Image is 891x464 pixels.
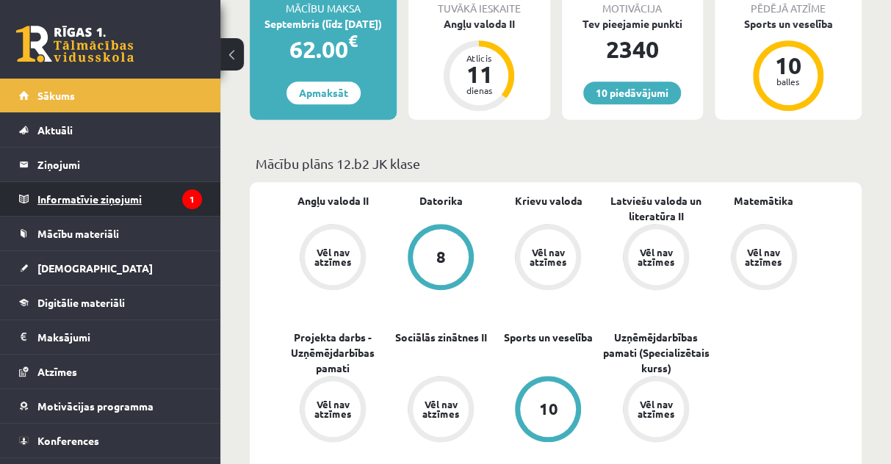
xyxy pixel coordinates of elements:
[394,330,486,345] a: Sociālās zinātnes II
[408,16,549,113] a: Angļu valoda II Atlicis 11 dienas
[182,189,202,209] i: 1
[250,16,397,32] div: Septembris (līdz [DATE])
[457,62,501,86] div: 11
[19,217,202,250] a: Mācību materiāli
[494,376,602,445] a: 10
[37,148,202,181] legend: Ziņojumi
[602,376,710,445] a: Vēl nav atzīmes
[19,320,202,354] a: Maksājumi
[37,123,73,137] span: Aktuāli
[602,193,710,224] a: Latviešu valoda un literatūra II
[494,224,602,293] a: Vēl nav atzīmes
[562,32,703,67] div: 2340
[710,224,818,293] a: Vēl nav atzīmes
[37,182,202,216] legend: Informatīvie ziņojumi
[715,16,862,113] a: Sports un veselība 10 balles
[734,193,793,209] a: Matemātika
[602,330,710,376] a: Uzņēmējdarbības pamati (Specializētais kurss)
[766,54,810,77] div: 10
[19,355,202,388] a: Atzīmes
[279,224,387,293] a: Vēl nav atzīmes
[527,247,569,267] div: Vēl nav atzīmes
[37,261,153,275] span: [DEMOGRAPHIC_DATA]
[562,16,703,32] div: Tev pieejamie punkti
[37,434,99,447] span: Konferences
[743,247,784,267] div: Vēl nav atzīmes
[297,193,369,209] a: Angļu valoda II
[408,16,549,32] div: Angļu valoda II
[279,376,387,445] a: Vēl nav atzīmes
[715,16,862,32] div: Sports un veselība
[420,399,461,418] div: Vēl nav atzīmes
[538,401,558,417] div: 10
[504,330,593,345] a: Sports un veselība
[387,224,495,293] a: 8
[16,26,134,62] a: Rīgas 1. Tālmācības vidusskola
[286,81,361,104] a: Apmaksāt
[348,30,358,51] span: €
[37,89,75,102] span: Sākums
[37,227,119,240] span: Mācību materiāli
[312,247,353,267] div: Vēl nav atzīmes
[19,251,202,285] a: [DEMOGRAPHIC_DATA]
[514,193,582,209] a: Krievu valoda
[279,330,387,376] a: Projekta darbs - Uzņēmējdarbības pamati
[602,224,710,293] a: Vēl nav atzīmes
[583,81,681,104] a: 10 piedāvājumi
[312,399,353,418] div: Vēl nav atzīmes
[635,399,677,418] div: Vēl nav atzīmes
[37,365,77,378] span: Atzīmes
[457,54,501,62] div: Atlicis
[635,247,677,267] div: Vēl nav atzīmes
[387,376,495,445] a: Vēl nav atzīmes
[37,296,125,309] span: Digitālie materiāli
[457,86,501,95] div: dienas
[19,113,202,147] a: Aktuāli
[19,148,202,181] a: Ziņojumi
[256,153,856,173] p: Mācību plāns 12.b2 JK klase
[19,182,202,216] a: Informatīvie ziņojumi1
[19,286,202,319] a: Digitālie materiāli
[19,389,202,423] a: Motivācijas programma
[37,399,154,413] span: Motivācijas programma
[19,79,202,112] a: Sākums
[436,249,445,265] div: 8
[37,320,202,354] legend: Maksājumi
[19,424,202,457] a: Konferences
[419,193,462,209] a: Datorika
[766,77,810,86] div: balles
[250,32,397,67] div: 62.00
